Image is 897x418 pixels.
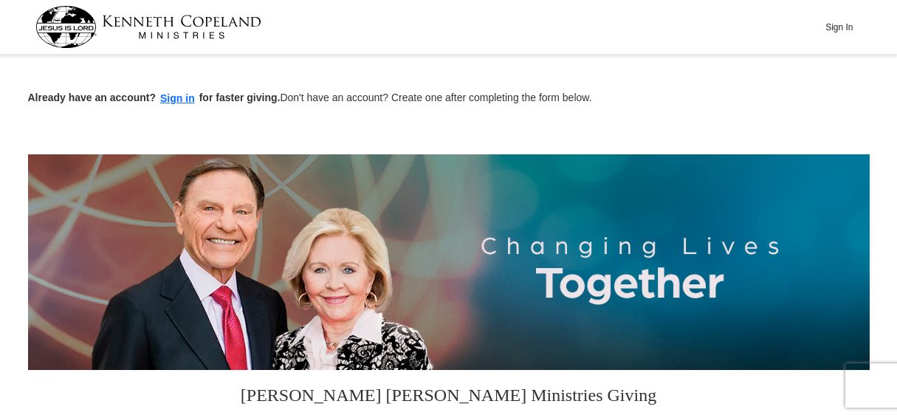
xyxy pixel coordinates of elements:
button: Sign in [156,90,199,107]
p: Don't have an account? Create one after completing the form below. [28,90,870,107]
img: kcm-header-logo.svg [35,6,261,48]
button: Sign In [817,16,862,38]
strong: Already have an account? for faster giving. [28,92,281,103]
